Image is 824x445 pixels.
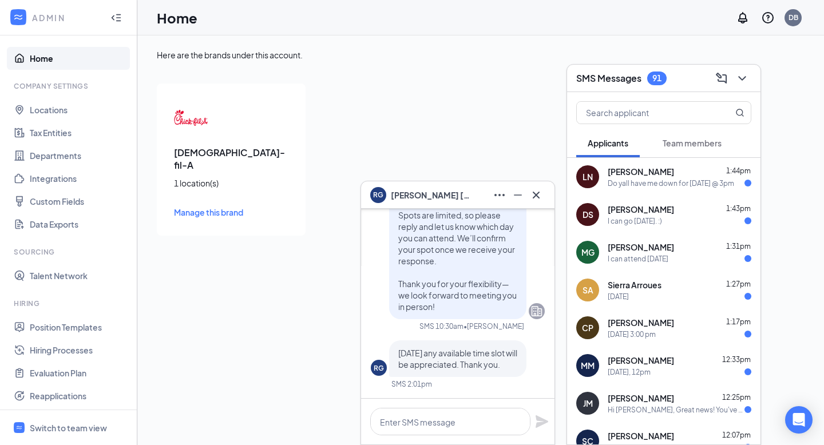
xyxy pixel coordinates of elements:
a: Integrations [30,167,128,190]
span: 12:25pm [722,393,751,402]
div: SA [583,284,593,296]
button: Ellipses [490,186,509,204]
div: DB [789,13,798,22]
span: [PERSON_NAME] [608,204,674,215]
a: Reapplications [30,384,128,407]
div: Company Settings [14,81,125,91]
span: Applicants [588,138,628,148]
h1: Home [157,8,197,27]
a: Talent Network [30,264,128,287]
a: Custom Fields [30,190,128,213]
div: [DATE], 12pm [608,367,651,377]
div: DS [583,209,593,220]
a: Hiring Processes [30,339,128,361]
svg: MagnifyingGlass [735,108,744,117]
span: [PERSON_NAME] [608,430,674,442]
a: Home [30,47,128,70]
span: [PERSON_NAME] [608,392,674,404]
div: Hi [PERSON_NAME], Great news! You've moved on to the next stage of the application. We have a few... [608,405,744,415]
span: [PERSON_NAME] [608,241,674,253]
svg: Collapse [110,12,122,23]
div: [DATE] [608,292,629,301]
a: Locations [30,98,128,121]
svg: Company [530,304,544,318]
div: SMS 10:30am [419,321,463,331]
svg: Notifications [736,11,750,25]
span: [DATE] any available time slot will be appreciated. Thank you. [398,348,517,369]
div: [DATE] 3:00 pm [608,329,656,339]
svg: ChevronDown [735,71,749,85]
span: 12:07pm [722,431,751,439]
svg: Cross [529,188,543,202]
svg: ComposeMessage [715,71,728,85]
div: Hiring [14,299,125,308]
a: Evaluation Plan [30,361,128,384]
div: 1 location(s) [174,177,288,189]
span: Team members [663,138,722,148]
svg: Minimize [511,188,525,202]
span: Manage this brand [174,207,243,217]
div: Here are the brands under this account. [157,49,805,61]
div: 91 [652,73,661,83]
span: [PERSON_NAME] [PERSON_NAME] [391,189,471,201]
div: I can attend [DATE] [608,254,668,264]
a: Position Templates [30,316,128,339]
img: Chick-fil-A logo [174,101,208,135]
div: LN [583,171,593,182]
svg: QuestionInfo [761,11,775,25]
span: 1:43pm [726,204,751,213]
div: Switch to team view [30,422,107,434]
button: Minimize [509,186,527,204]
span: 1:27pm [726,280,751,288]
button: ComposeMessage [712,69,731,88]
svg: WorkstreamLogo [13,11,24,23]
div: CP [582,322,593,333]
h3: [DEMOGRAPHIC_DATA]-fil-A [174,146,288,172]
a: Tax Entities [30,121,128,144]
span: • [PERSON_NAME] [463,321,524,331]
span: 12:33pm [722,355,751,364]
span: Sierra Arroues [608,279,661,291]
svg: WorkstreamLogo [15,424,23,431]
a: Data Exports [30,213,128,236]
div: Do yall have me down for [DATE] @ 3pm [608,178,734,188]
svg: Ellipses [493,188,506,202]
div: SMS 2:01pm [391,379,432,389]
div: ADMIN [32,12,100,23]
div: MM [581,360,595,371]
span: [PERSON_NAME] [608,317,674,328]
span: [PERSON_NAME] [608,166,674,177]
div: MG [581,247,595,258]
span: 1:31pm [726,242,751,251]
div: JM [583,398,593,409]
button: Cross [527,186,545,204]
a: Manage this brand [174,206,288,218]
div: Open Intercom Messenger [785,406,813,434]
span: 1:17pm [726,317,751,326]
input: Search applicant [577,102,712,124]
div: I can go [DATE]. :) [608,216,662,226]
span: 1:44pm [726,166,751,175]
div: Sourcing [14,247,125,257]
span: [PERSON_NAME] [608,355,674,366]
div: RG [374,363,384,373]
button: ChevronDown [733,69,751,88]
svg: Plane [535,415,549,428]
a: Departments [30,144,128,167]
h3: SMS Messages [576,72,641,85]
